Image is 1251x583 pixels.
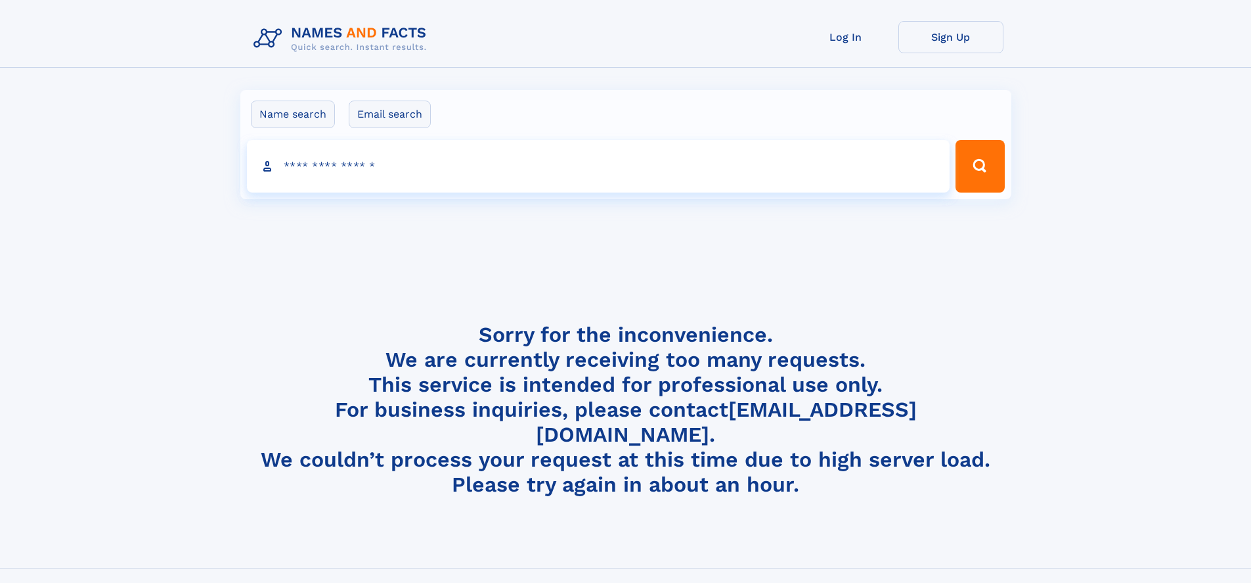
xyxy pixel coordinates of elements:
[248,21,437,57] img: Logo Names and Facts
[793,21,898,53] a: Log In
[248,322,1003,498] h4: Sorry for the inconvenience. We are currently receiving too many requests. This service is intend...
[247,140,950,193] input: search input
[955,140,1004,193] button: Search Button
[349,101,431,128] label: Email search
[251,101,335,128] label: Name search
[536,397,917,447] a: [EMAIL_ADDRESS][DOMAIN_NAME]
[898,21,1003,53] a: Sign Up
